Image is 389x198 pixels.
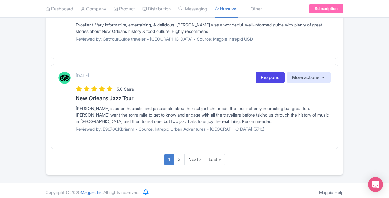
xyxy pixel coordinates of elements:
[76,36,331,42] p: Reviewed by: GetYourGuide traveler • [GEOGRAPHIC_DATA] • Source: Magpie Intrepid USD
[117,86,134,92] span: 5.0 Stars
[46,0,73,17] a: Dashboard
[287,72,331,84] button: More actions
[76,126,331,132] p: Reviewed by: E9670GKbrianm • Source: Intrepid Urban Adventures - [GEOGRAPHIC_DATA] (5713)
[42,189,143,196] div: Copyright © 2025 All rights reserved.
[184,154,205,165] a: Next ›
[142,0,171,17] a: Distribution
[76,95,331,101] h3: New Orleans Jazz Tour
[178,0,207,17] a: Messaging
[114,0,135,17] a: Product
[309,4,343,13] a: Subscription
[81,0,106,17] a: Company
[81,190,103,195] span: Magpie, Inc.
[76,22,331,34] div: Excellent. Very informative, entertaining, & delicious. [PERSON_NAME] was a wonderful, well-infor...
[256,72,285,84] a: Respond
[164,154,174,165] a: 1
[76,105,331,125] div: [PERSON_NAME] is so enthusiastic and passionate about her subject she made the tour not only inte...
[174,154,185,165] a: 2
[76,72,89,79] p: [DATE]
[245,0,262,17] a: Other
[368,177,383,192] div: Open Intercom Messenger
[58,72,71,84] img: Tripadvisor Logo
[319,190,343,195] a: Magpie Help
[205,154,225,165] a: Last »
